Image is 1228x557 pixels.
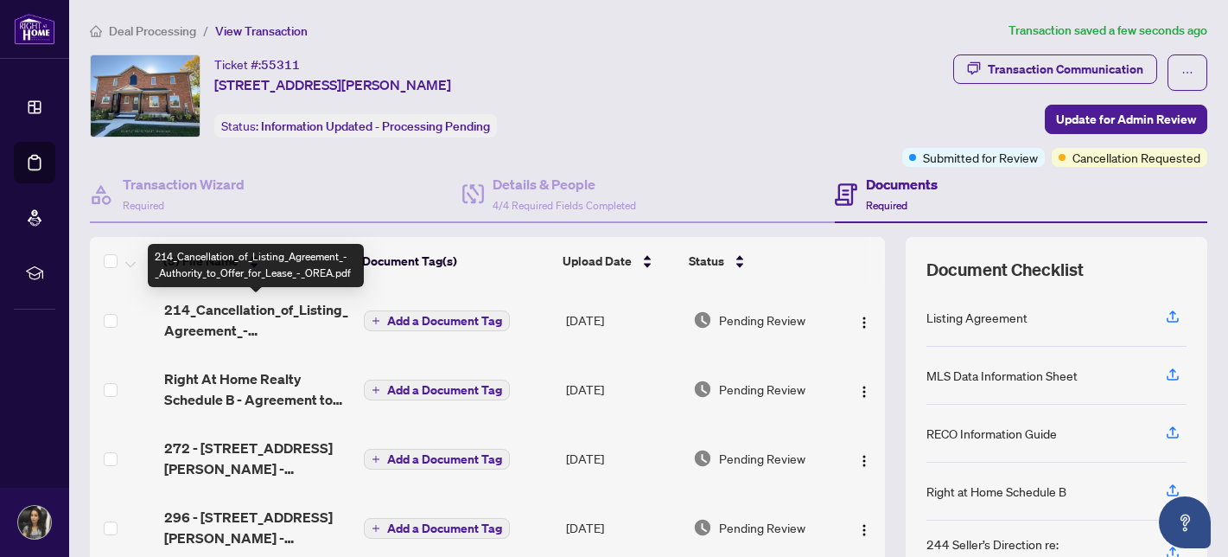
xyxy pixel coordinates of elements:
[857,523,871,537] img: Logo
[164,299,350,341] span: 214_Cancellation_of_Listing_Agreement_-_Authority_to_Offer_for_Lease_-_OREA.pdf
[556,237,682,285] th: Upload Date
[364,380,510,400] button: Add a Document Tag
[693,449,712,468] img: Document Status
[563,252,632,271] span: Upload Date
[372,455,380,464] span: plus
[850,306,878,334] button: Logo
[372,386,380,394] span: plus
[364,379,510,401] button: Add a Document Tag
[559,424,686,493] td: [DATE]
[988,55,1143,83] div: Transaction Communication
[364,310,510,332] button: Add a Document Tag
[164,507,350,548] span: 296 - [STREET_ADDRESS][PERSON_NAME] - HS_[DATE] 22_31_44.pdf
[91,55,200,137] img: IMG-W12431199_1.jpg
[866,199,907,212] span: Required
[850,514,878,541] button: Logo
[214,74,451,95] span: [STREET_ADDRESS][PERSON_NAME]
[355,237,556,285] th: Document Tag(s)
[148,244,364,287] div: 214_Cancellation_of_Listing_Agreement_-_Authority_to_Offer_for_Lease_-_OREA.pdf
[493,174,636,195] h4: Details & People
[926,482,1066,501] div: Right at Home Schedule B
[364,311,510,331] button: Add a Document Tag
[693,311,712,330] img: Document Status
[926,258,1084,282] span: Document Checklist
[953,54,1157,84] button: Transaction Communication
[364,448,510,471] button: Add a Document Tag
[364,517,510,540] button: Add a Document Tag
[387,315,502,327] span: Add a Document Tag
[719,380,805,399] span: Pending Review
[164,438,350,479] span: 272 - [STREET_ADDRESS][PERSON_NAME] - HS_[DATE] 22_31_42.pdf
[387,522,502,535] span: Add a Document Tag
[719,449,805,468] span: Pending Review
[926,366,1078,385] div: MLS Data Information Sheet
[559,285,686,355] td: [DATE]
[926,308,1028,327] div: Listing Agreement
[493,199,636,212] span: 4/4 Required Fields Completed
[387,384,502,396] span: Add a Document Tag
[857,454,871,468] img: Logo
[693,380,712,399] img: Document Status
[857,385,871,399] img: Logo
[850,375,878,403] button: Logo
[1008,21,1207,41] article: Transaction saved a few seconds ago
[850,445,878,472] button: Logo
[214,54,300,74] div: Ticket #:
[387,453,502,465] span: Add a Document Tag
[261,57,300,73] span: 55311
[693,518,712,537] img: Document Status
[1159,496,1211,548] button: Open asap
[926,424,1057,443] div: RECO Information Guide
[372,524,380,533] span: plus
[682,237,836,285] th: Status
[923,148,1038,167] span: Submitted for Review
[1056,106,1196,133] span: Update for Admin Review
[156,237,355,285] th: (5) File Name
[1072,148,1200,167] span: Cancellation Requested
[719,311,805,330] span: Pending Review
[364,449,510,470] button: Add a Document Tag
[109,23,196,39] span: Deal Processing
[203,21,208,41] li: /
[123,174,245,195] h4: Transaction Wizard
[261,118,490,134] span: Information Updated - Processing Pending
[18,506,51,539] img: Profile Icon
[364,518,510,539] button: Add a Document Tag
[123,199,164,212] span: Required
[1045,105,1207,134] button: Update for Admin Review
[559,355,686,424] td: [DATE]
[689,252,724,271] span: Status
[14,13,55,45] img: logo
[1181,67,1193,79] span: ellipsis
[857,316,871,330] img: Logo
[719,518,805,537] span: Pending Review
[866,174,938,195] h4: Documents
[372,317,380,325] span: plus
[214,114,497,138] div: Status:
[164,368,350,410] span: Right At Home Realty Schedule B - Agreement to Lease - Residential 3.pdf
[215,23,308,39] span: View Transaction
[90,25,102,37] span: home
